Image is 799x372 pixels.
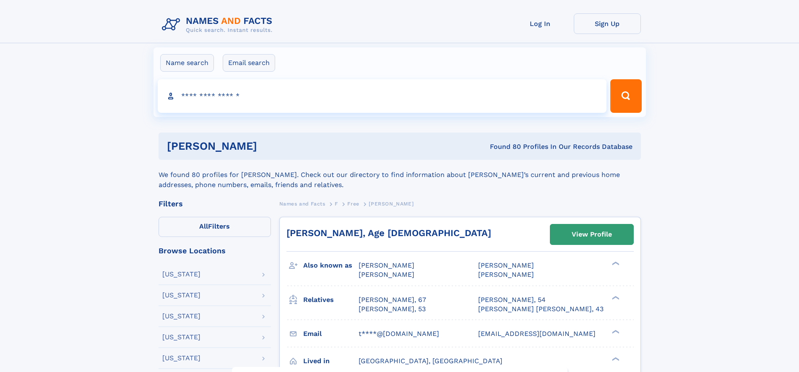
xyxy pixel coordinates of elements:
label: Name search [160,54,214,72]
div: Filters [159,200,271,208]
div: ❯ [610,261,620,266]
a: Free [347,198,359,209]
h3: Lived in [303,354,359,368]
div: Found 80 Profiles In Our Records Database [373,142,632,151]
span: [EMAIL_ADDRESS][DOMAIN_NAME] [478,330,596,338]
a: F [335,198,338,209]
span: Free [347,201,359,207]
span: All [199,222,208,230]
div: We found 80 profiles for [PERSON_NAME]. Check out our directory to find information about [PERSON... [159,160,641,190]
label: Email search [223,54,275,72]
div: Browse Locations [159,247,271,255]
div: ❯ [610,295,620,300]
span: [GEOGRAPHIC_DATA], [GEOGRAPHIC_DATA] [359,357,502,365]
img: Logo Names and Facts [159,13,279,36]
div: [US_STATE] [162,313,200,320]
span: [PERSON_NAME] [359,261,414,269]
a: Sign Up [574,13,641,34]
a: View Profile [550,224,633,245]
div: [US_STATE] [162,334,200,341]
label: Filters [159,217,271,237]
a: [PERSON_NAME], 53 [359,304,426,314]
div: [US_STATE] [162,355,200,362]
span: [PERSON_NAME] [478,261,534,269]
a: [PERSON_NAME] [PERSON_NAME], 43 [478,304,604,314]
h3: Relatives [303,293,359,307]
a: [PERSON_NAME], 67 [359,295,426,304]
h3: Email [303,327,359,341]
a: Log In [507,13,574,34]
a: [PERSON_NAME], 54 [478,295,546,304]
div: ❯ [610,329,620,334]
h1: [PERSON_NAME] [167,141,374,151]
span: [PERSON_NAME] [359,271,414,278]
div: [US_STATE] [162,292,200,299]
div: [US_STATE] [162,271,200,278]
button: Search Button [610,79,641,113]
span: [PERSON_NAME] [369,201,414,207]
span: [PERSON_NAME] [478,271,534,278]
div: ❯ [610,356,620,362]
div: View Profile [572,225,612,244]
input: search input [158,79,607,113]
a: Names and Facts [279,198,325,209]
a: [PERSON_NAME], Age [DEMOGRAPHIC_DATA] [286,228,491,238]
span: F [335,201,338,207]
h3: Also known as [303,258,359,273]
